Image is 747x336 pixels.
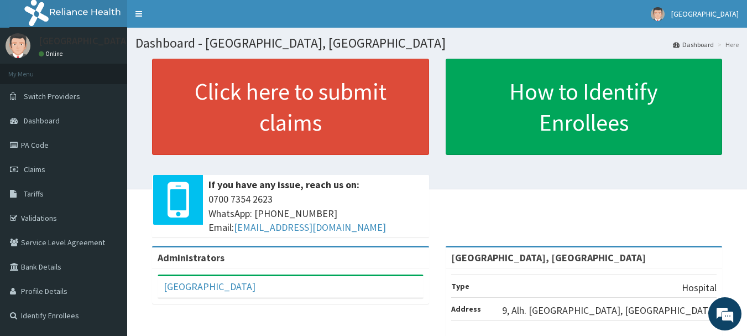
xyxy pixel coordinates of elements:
a: [GEOGRAPHIC_DATA] [164,280,255,293]
img: User Image [651,7,665,21]
span: 0700 7354 2623 WhatsApp: [PHONE_NUMBER] Email: [208,192,424,235]
b: Administrators [158,251,224,264]
span: [GEOGRAPHIC_DATA] [671,9,739,19]
a: [EMAIL_ADDRESS][DOMAIN_NAME] [234,221,386,234]
h1: Dashboard - [GEOGRAPHIC_DATA], [GEOGRAPHIC_DATA] [135,36,739,50]
span: Dashboard [24,116,60,126]
img: User Image [6,33,30,58]
p: [GEOGRAPHIC_DATA] [39,36,130,46]
span: Tariffs [24,189,44,199]
b: Address [451,304,481,314]
b: Type [451,281,469,291]
b: If you have any issue, reach us on: [208,178,359,191]
a: Online [39,50,65,58]
a: Dashboard [673,40,714,49]
span: Claims [24,164,45,174]
strong: [GEOGRAPHIC_DATA], [GEOGRAPHIC_DATA] [451,251,646,264]
p: 9, Alh. [GEOGRAPHIC_DATA], [GEOGRAPHIC_DATA] [502,303,717,318]
p: Hospital [682,281,717,295]
li: Here [715,40,739,49]
a: Click here to submit claims [152,59,429,155]
span: Switch Providers [24,91,80,101]
a: How to Identify Enrollees [446,59,723,155]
